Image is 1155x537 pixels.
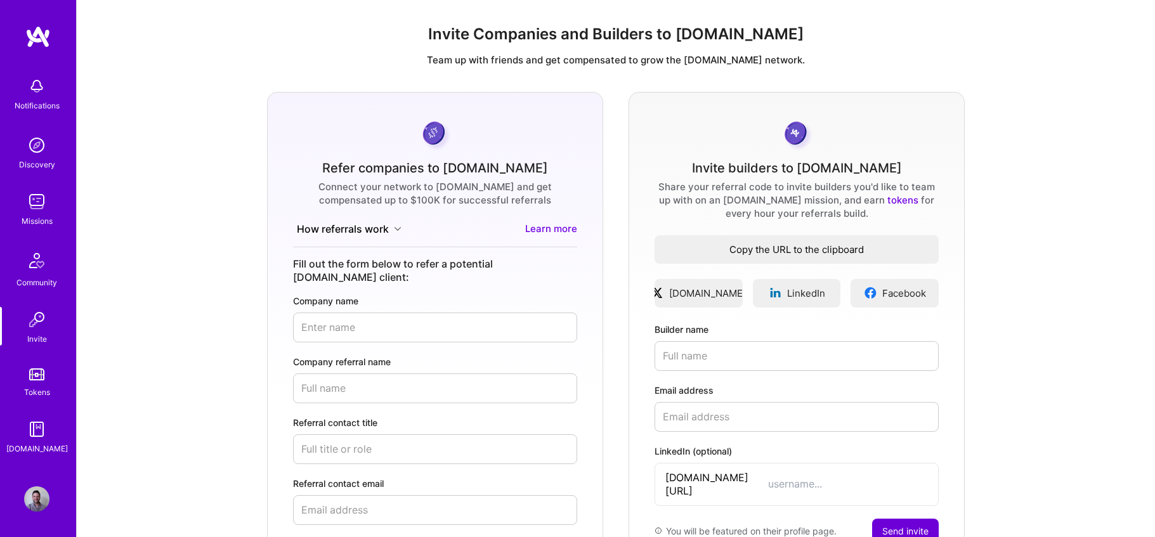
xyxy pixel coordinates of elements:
div: Invite [27,332,47,346]
div: Notifications [15,99,60,112]
img: teamwork [24,189,49,214]
div: Fill out the form below to refer a potential [DOMAIN_NAME] client: [293,257,577,284]
p: Team up with friends and get compensated to grow the [DOMAIN_NAME] network. [87,53,1145,67]
label: Email address [655,384,939,397]
img: logo [25,25,51,48]
div: Connect your network to [DOMAIN_NAME] and get compensated up to $100K for successful referrals [293,180,577,207]
input: username... [768,477,928,491]
label: LinkedIn (optional) [655,444,939,458]
div: Refer companies to [DOMAIN_NAME] [322,162,548,175]
img: Community [22,245,52,276]
span: [DOMAIN_NAME][URL] [665,471,768,498]
h1: Invite Companies and Builders to [DOMAIN_NAME] [87,25,1145,44]
input: Full name [293,373,577,403]
img: tokens [29,368,44,380]
span: Facebook [882,287,926,300]
input: Full title or role [293,434,577,464]
img: linkedinLogo [769,287,782,299]
label: Company name [293,294,577,307]
input: Email address [293,495,577,525]
label: Referral contact email [293,477,577,490]
label: Company referral name [293,355,577,368]
img: guide book [24,417,49,442]
img: xLogo [651,287,664,299]
input: Enter name [293,313,577,342]
span: LinkedIn [787,287,825,300]
a: Learn more [525,222,577,236]
div: Missions [22,214,53,228]
img: facebookLogo [864,287,877,299]
a: tokens [887,194,918,206]
input: Email address [655,402,939,432]
img: bell [24,74,49,99]
img: discovery [24,133,49,158]
span: [DOMAIN_NAME] [669,287,746,300]
img: Invite [24,307,49,332]
button: How referrals work [293,222,405,236]
img: User Avatar [24,486,49,512]
span: Copy the URL to the clipboard [655,243,939,256]
label: Builder name [655,323,939,336]
div: Share your referral code to invite builders you'd like to team up with on an [DOMAIN_NAME] missio... [655,180,939,220]
label: Referral contact title [293,416,577,429]
input: Full name [655,341,939,371]
div: Discovery [19,158,55,171]
div: Invite builders to [DOMAIN_NAME] [692,162,902,175]
div: Community [16,276,57,289]
div: [DOMAIN_NAME] [6,442,68,455]
div: Tokens [24,385,50,399]
img: purpleCoin [419,118,452,152]
img: grayCoin [780,118,814,152]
